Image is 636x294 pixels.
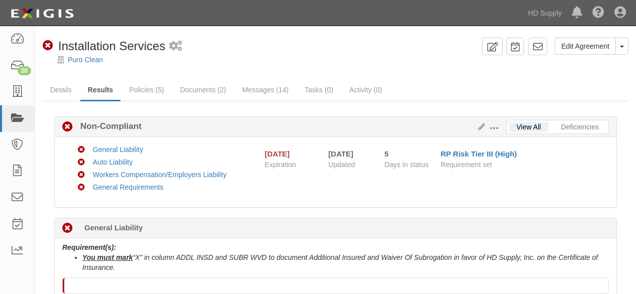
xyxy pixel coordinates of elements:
a: HD Supply [523,3,567,23]
b: Requirement(s): [62,243,116,251]
a: RP Risk Tier III (High) [441,150,517,158]
img: logo-5460c22ac91f19d4615b14bd174203de0afe785f0fc80cf4dbbc73dc1793850b.png [8,5,77,23]
a: Workers Compensation/Employers Liability [93,171,227,179]
i: Non-Compliant [78,159,85,166]
div: [DATE] [328,149,369,159]
a: Messages (14) [234,80,296,100]
i: Non-Compliant 5 days (since 10/01/2025) [62,223,73,234]
u: You must mark [82,253,133,261]
span: Updated [328,161,355,169]
a: Deficiencies [554,122,606,132]
a: General Liability [93,145,143,154]
div: [DATE] [265,149,290,159]
a: Tasks (0) [297,80,341,100]
a: Auto Liability [93,158,133,166]
a: Results [80,80,121,101]
i: Non-Compliant [43,41,53,51]
a: Details [43,80,79,100]
span: Days in status [385,161,429,169]
i: Non-Compliant [78,146,85,154]
a: Policies (5) [121,80,171,100]
i: Non-Compliant [78,184,85,191]
a: General Requirements [93,183,164,191]
i: “X” in column ADDL INSD and SUBR WVD to document Additional Insured and Waiver Of Subrogation in ... [82,253,598,271]
span: Installation Services [58,39,165,53]
a: Puro Clean [68,56,103,64]
i: Non-Compliant [62,122,73,132]
div: Since 10/01/2025 [385,149,433,159]
span: Requirement set [441,161,492,169]
div: 20 [18,66,31,75]
b: General Liability [84,222,143,233]
a: View All [509,122,549,132]
i: Help Center - Complianz [592,7,604,19]
a: Documents (2) [173,80,234,100]
a: Edit Results [474,123,485,131]
b: Non-Compliant [73,120,142,132]
a: Activity (0) [342,80,390,100]
div: Installation Services [43,38,165,55]
i: 1 scheduled workflow [169,41,182,52]
a: Edit Agreement [555,38,616,55]
i: Non-Compliant [78,172,85,179]
span: Expiration [265,160,321,170]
